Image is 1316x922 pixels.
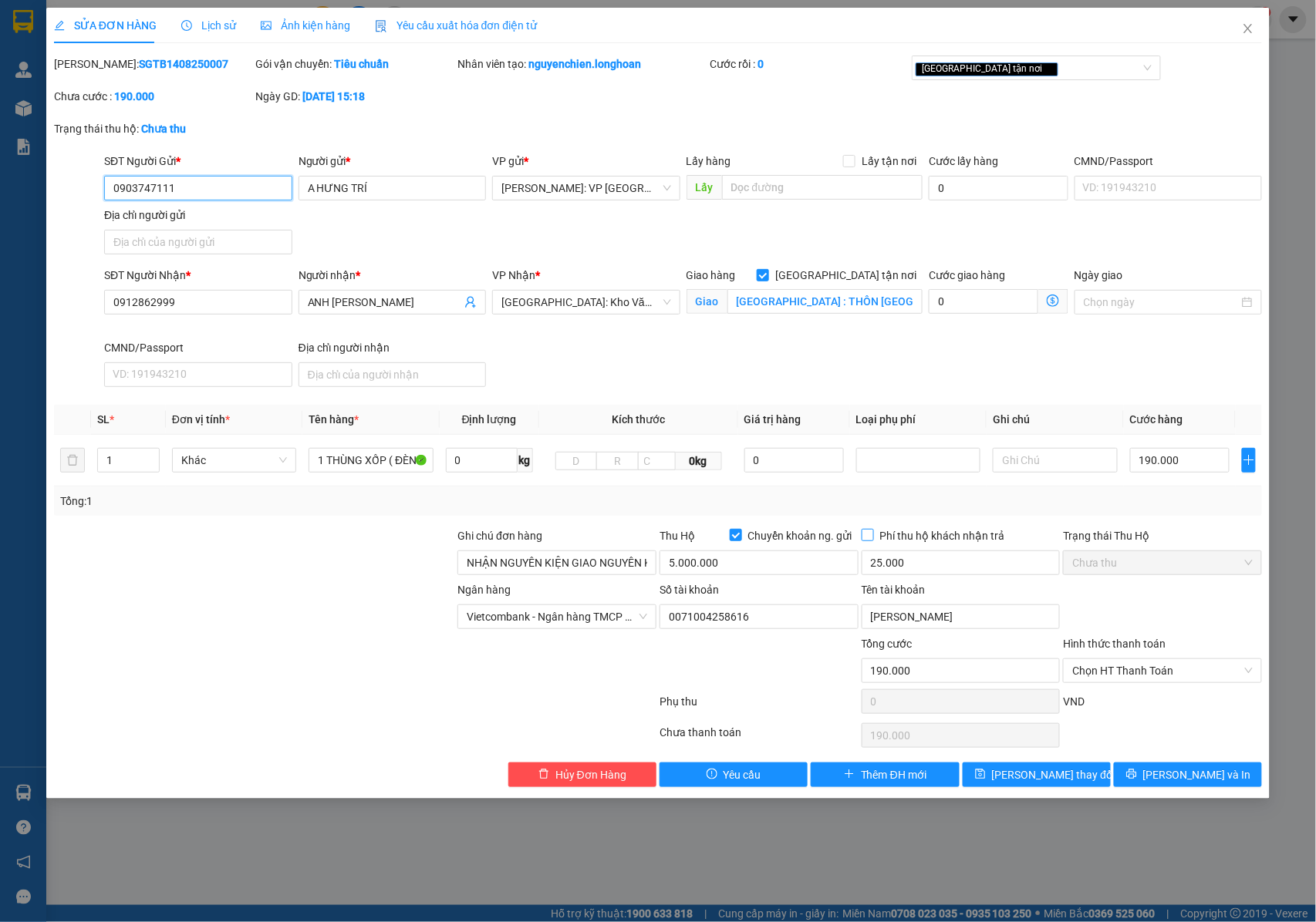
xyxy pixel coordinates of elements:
input: Số tài khoản [660,604,859,629]
span: Hủy Đơn Hàng [555,766,626,783]
div: Cước rồi : [710,56,909,72]
span: Tổng cước [862,638,913,650]
th: Ghi chú [987,405,1123,435]
span: VND [1063,695,1085,708]
button: save[PERSON_NAME] thay đổi [963,762,1111,787]
input: C [638,452,676,470]
span: Mã đơn: SGTB1408250007 [6,82,237,103]
input: Dọc đường [722,175,923,200]
span: user-add [464,296,477,308]
span: picture [261,20,272,31]
span: SL [97,413,110,426]
button: plusThêm ĐH mới [811,762,959,787]
div: Người nhận [299,267,487,284]
input: VD: Bàn, Ghế [309,448,433,473]
span: Chuyển khoản ng. gửi [742,527,859,544]
span: Thêm ĐH mới [861,766,926,783]
label: Cước giao hàng [929,269,1005,281]
label: Số tài khoản [660,584,719,596]
div: CMND/Passport [104,339,292,356]
button: deleteHủy Đơn Hàng [508,762,656,787]
button: delete [60,448,85,473]
span: close [1242,22,1254,35]
span: Đơn vị tính [172,413,230,426]
span: [PERSON_NAME] và In [1143,766,1251,783]
span: Lấy [687,175,722,200]
b: Tiêu chuẩn [334,58,389,70]
span: clock-circle [181,20,192,31]
span: close [1044,65,1052,72]
div: Phụ thu [658,693,860,720]
div: Trạng thái thu hộ: [54,120,303,137]
span: Cước hàng [1130,413,1183,426]
span: kg [518,448,533,473]
div: SĐT Người Gửi [104,153,292,170]
span: printer [1126,769,1137,781]
div: [PERSON_NAME]: [54,56,253,72]
span: [PHONE_NUMBER] [6,33,117,60]
span: Ảnh kiện hàng [261,19,350,32]
span: Lấy hàng [687,155,731,167]
span: VP Nhận [492,269,535,281]
span: Phí thu hộ khách nhận trả [874,527,1011,544]
span: Chưa thu [1072,551,1253,574]
span: exclamation-circle [707,769,717,781]
b: 0 [758,58,764,70]
div: Tổng: 1 [60,493,508,510]
span: Thu Hộ [660,530,695,542]
div: Địa chỉ người gửi [104,207,292,224]
input: D [555,452,597,470]
input: Địa chỉ của người gửi [104,230,292,254]
div: Người gửi [299,153,487,170]
span: Hà Nội: Kho Văn Điển Thanh Trì [501,291,671,314]
span: delete [538,769,549,781]
span: edit [54,20,65,31]
button: Close [1227,8,1270,51]
div: VP gửi [492,153,680,170]
span: dollar-circle [1047,294,1059,307]
img: icon [375,20,387,32]
div: Ngày GD: [255,88,454,105]
input: Giao tận nơi [727,289,923,314]
span: Khác [181,449,287,472]
span: Lấy tận nơi [855,153,923,170]
span: save [975,769,986,781]
span: Vietcombank - Ngân hàng TMCP Ngoại Thương Việt Nam [467,605,647,628]
label: Ngày giao [1075,269,1123,281]
input: Ghi chú đơn hàng [457,550,656,575]
label: Ngân hàng [457,584,511,596]
label: Hình thức thanh toán [1063,638,1166,650]
input: Cước lấy hàng [929,176,1068,200]
input: Tên tài khoản [862,604,1061,629]
span: Yêu cầu xuất hóa đơn điện tử [375,19,538,32]
input: Cước giao hàng [929,289,1038,314]
b: [DATE] 15:18 [302,90,365,103]
div: SĐT Người Nhận [104,267,292,284]
span: Hồ Chí Minh: VP Quận Tân Bình [501,177,671,200]
span: Chọn HT Thanh Toán [1072,659,1253,682]
span: Định lượng [462,413,517,426]
label: Cước lấy hàng [929,155,998,167]
button: printer[PERSON_NAME] và In [1114,762,1262,787]
span: Yêu cầu [724,766,761,783]
div: CMND/Passport [1075,153,1263,170]
span: 15:18:40 [DATE] [6,106,96,119]
div: Nhân viên tạo: [457,56,707,72]
span: [PERSON_NAME] thay đổi [992,766,1115,783]
strong: CSKH: [42,33,82,46]
input: Ghi Chú [993,448,1117,473]
span: Kích thước [612,413,665,426]
b: nguyenchien.longhoan [528,58,641,70]
div: Gói vận chuyển: [255,56,454,72]
th: Loại phụ phí [850,405,987,435]
span: Lịch sử [181,19,236,32]
div: Chưa cước : [54,88,253,105]
input: Ngày giao [1084,294,1240,311]
label: Ghi chú đơn hàng [457,530,542,542]
input: Địa chỉ của người nhận [299,362,487,387]
span: CÔNG TY TNHH CHUYỂN PHÁT NHANH BẢO AN [122,33,308,61]
span: [GEOGRAPHIC_DATA] tận nơi [916,62,1058,76]
span: Tên hàng [309,413,359,426]
b: 190.000 [114,90,154,103]
div: Trạng thái Thu Hộ [1063,527,1262,544]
